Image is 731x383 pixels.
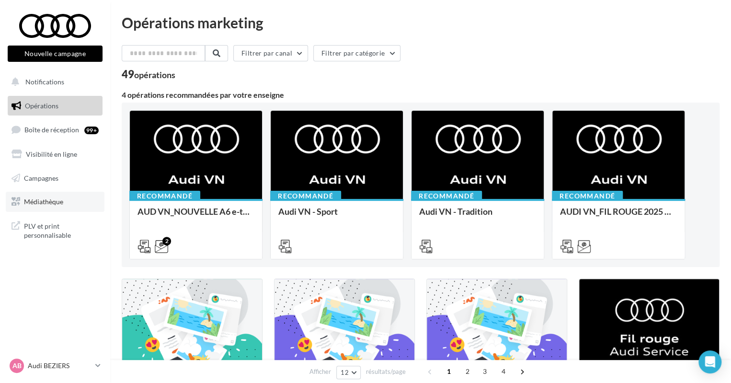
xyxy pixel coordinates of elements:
[6,216,104,244] a: PLV et print personnalisable
[6,168,104,188] a: Campagnes
[26,150,77,158] span: Visibilité en ligne
[134,70,175,79] div: opérations
[24,174,58,182] span: Campagnes
[270,191,341,201] div: Recommandé
[6,96,104,116] a: Opérations
[24,220,99,240] span: PLV et print personnalisable
[460,364,475,379] span: 2
[441,364,457,379] span: 1
[411,191,482,201] div: Recommandé
[25,78,64,86] span: Notifications
[309,367,331,376] span: Afficher
[366,367,406,376] span: résultats/page
[122,91,720,99] div: 4 opérations recommandées par votre enseigne
[28,361,91,371] p: Audi BEZIERS
[84,127,99,134] div: 99+
[122,69,175,80] div: 49
[25,102,58,110] span: Opérations
[6,192,104,212] a: Médiathèque
[24,197,63,206] span: Médiathèque
[129,191,200,201] div: Recommandé
[162,237,171,245] div: 2
[419,207,536,226] div: Audi VN - Tradition
[477,364,492,379] span: 3
[341,369,349,376] span: 12
[336,366,361,379] button: 12
[313,45,400,61] button: Filtrer par catégorie
[122,15,720,30] div: Opérations marketing
[698,350,721,373] div: Open Intercom Messenger
[8,357,103,375] a: AB Audi BEZIERS
[12,361,22,371] span: AB
[6,119,104,140] a: Boîte de réception99+
[233,45,308,61] button: Filtrer par canal
[560,207,677,226] div: AUDI VN_FIL ROUGE 2025 - A1, Q2, Q3, Q5 et Q4 e-tron
[496,364,511,379] span: 4
[6,72,101,92] button: Notifications
[552,191,623,201] div: Recommandé
[278,207,395,226] div: Audi VN - Sport
[24,126,79,134] span: Boîte de réception
[8,46,103,62] button: Nouvelle campagne
[6,144,104,164] a: Visibilité en ligne
[137,207,254,226] div: AUD VN_NOUVELLE A6 e-tron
